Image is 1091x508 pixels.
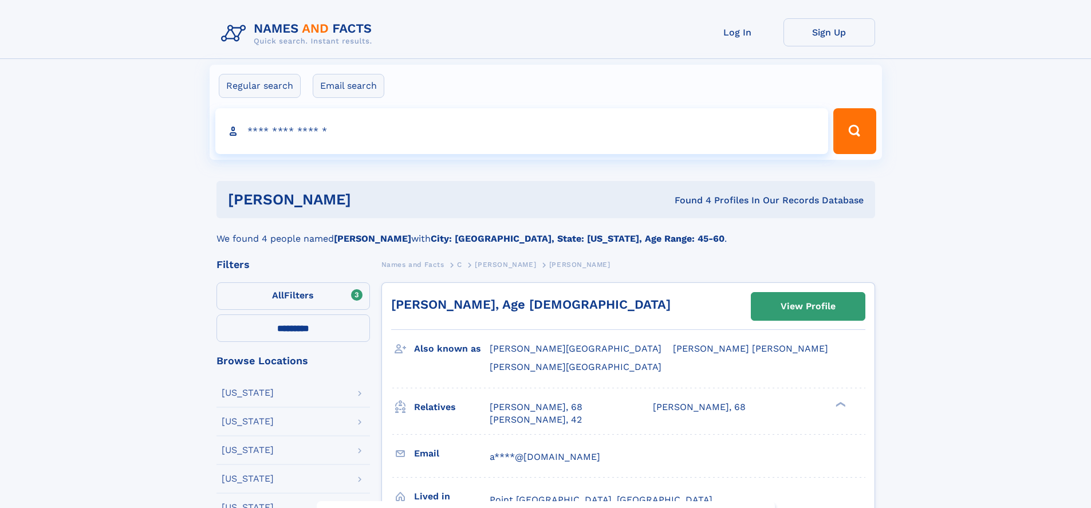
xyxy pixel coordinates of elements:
[222,388,274,397] div: [US_STATE]
[414,487,490,506] h3: Lived in
[216,18,381,49] img: Logo Names and Facts
[475,257,536,271] a: [PERSON_NAME]
[215,108,829,154] input: search input
[475,261,536,269] span: [PERSON_NAME]
[833,400,846,408] div: ❯
[490,401,582,414] a: [PERSON_NAME], 68
[457,257,462,271] a: C
[490,343,661,354] span: [PERSON_NAME][GEOGRAPHIC_DATA]
[692,18,783,46] a: Log In
[228,192,513,207] h1: [PERSON_NAME]
[216,282,370,310] label: Filters
[751,293,865,320] a: View Profile
[334,233,411,244] b: [PERSON_NAME]
[381,257,444,271] a: Names and Facts
[391,297,671,312] a: [PERSON_NAME], Age [DEMOGRAPHIC_DATA]
[653,401,746,414] a: [PERSON_NAME], 68
[490,361,661,372] span: [PERSON_NAME][GEOGRAPHIC_DATA]
[513,194,864,207] div: Found 4 Profiles In Our Records Database
[783,18,875,46] a: Sign Up
[222,446,274,455] div: [US_STATE]
[431,233,724,244] b: City: [GEOGRAPHIC_DATA], State: [US_STATE], Age Range: 45-60
[313,74,384,98] label: Email search
[673,343,828,354] span: [PERSON_NAME] [PERSON_NAME]
[414,397,490,417] h3: Relatives
[457,261,462,269] span: C
[414,444,490,463] h3: Email
[219,74,301,98] label: Regular search
[222,474,274,483] div: [US_STATE]
[222,417,274,426] div: [US_STATE]
[490,494,712,505] span: Point [GEOGRAPHIC_DATA], [GEOGRAPHIC_DATA]
[216,218,875,246] div: We found 4 people named with .
[833,108,876,154] button: Search Button
[216,259,370,270] div: Filters
[216,356,370,366] div: Browse Locations
[781,293,836,320] div: View Profile
[272,290,284,301] span: All
[549,261,611,269] span: [PERSON_NAME]
[414,339,490,359] h3: Also known as
[490,414,582,426] a: [PERSON_NAME], 42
